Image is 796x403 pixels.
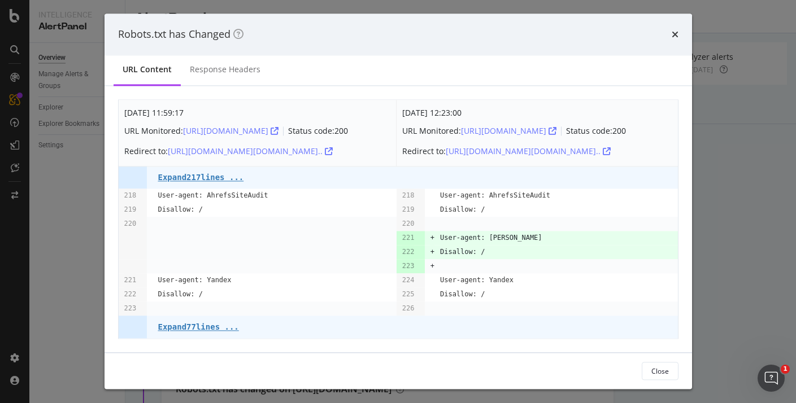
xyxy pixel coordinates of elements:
a: [URL][DOMAIN_NAME][DOMAIN_NAME].. [446,146,611,156]
a: [URL][DOMAIN_NAME] [183,125,279,136]
pre: User-agent: AhrefsSiteAudit [158,189,268,203]
pre: 221 [124,274,137,288]
a: [URL][DOMAIN_NAME] [461,125,556,136]
pre: 225 [402,288,415,302]
pre: Disallow: / [158,203,203,217]
div: Close [651,366,669,376]
div: [URL][DOMAIN_NAME][DOMAIN_NAME].. [446,146,611,157]
div: URL Content [123,64,172,75]
pre: Expand 77 lines ... [158,322,239,331]
div: [DATE] 11:59:17 [124,106,348,120]
div: [URL][DOMAIN_NAME] [461,125,556,137]
button: Close [642,362,678,380]
pre: 223 [402,260,415,274]
pre: Disallow: / [440,246,485,260]
span: 1 [781,365,790,374]
pre: + [430,231,434,246]
pre: User-agent: [PERSON_NAME] [440,231,542,246]
pre: 221 [402,231,415,246]
pre: User-agent: Yandex [440,274,514,288]
pre: 218 [402,189,415,203]
div: Response Headers [190,64,260,75]
button: [URL][DOMAIN_NAME][DOMAIN_NAME].. [168,142,333,160]
pre: + [430,246,434,260]
button: [URL][DOMAIN_NAME] [461,122,556,140]
div: URL Monitored: Status code: 200 [402,122,626,140]
pre: 220 [402,217,415,231]
pre: Disallow: / [158,288,203,302]
div: URL Monitored: Status code: 200 [124,122,348,140]
iframe: Intercom live chat [758,365,785,392]
div: Redirect to: [402,142,626,160]
pre: 220 [124,217,137,231]
pre: 222 [402,246,415,260]
pre: User-agent: Yandex [158,274,232,288]
div: [DATE] 12:23:00 [402,106,626,120]
pre: Expand 217 lines ... [158,173,244,182]
pre: Disallow: / [440,288,485,302]
pre: User-agent: AhrefsSiteAudit [440,189,550,203]
pre: 218 [124,189,137,203]
pre: 219 [124,203,137,217]
div: Redirect to: [124,142,348,160]
button: [URL][DOMAIN_NAME] [183,122,279,140]
pre: + [430,260,434,274]
div: [URL][DOMAIN_NAME] [183,125,279,137]
a: [URL][DOMAIN_NAME][DOMAIN_NAME].. [168,146,333,156]
pre: 224 [402,274,415,288]
button: [URL][DOMAIN_NAME][DOMAIN_NAME].. [446,142,611,160]
pre: 226 [402,302,415,316]
pre: 219 [402,203,415,217]
pre: Disallow: / [440,203,485,217]
div: modal [105,14,692,389]
div: [URL][DOMAIN_NAME][DOMAIN_NAME].. [168,146,333,157]
div: times [672,27,678,42]
pre: 223 [124,302,137,316]
div: Robots.txt has Changed [118,27,243,42]
pre: 222 [124,288,137,302]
